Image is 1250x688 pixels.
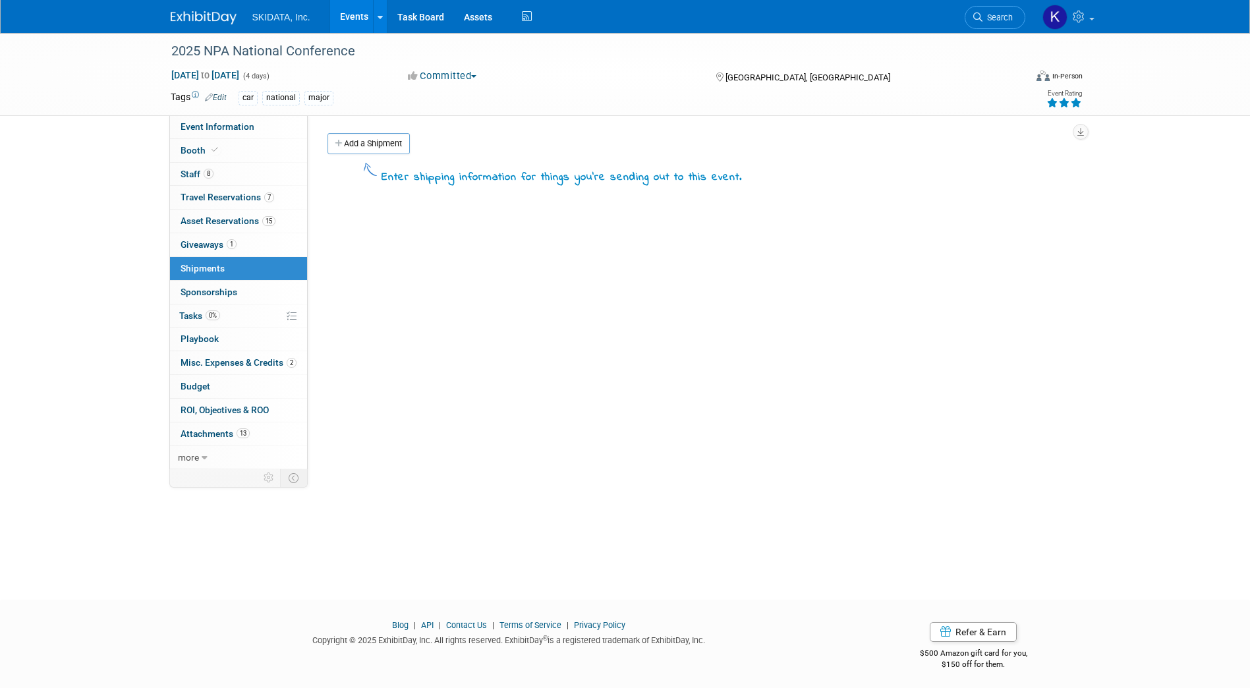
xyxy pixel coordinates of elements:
[204,169,213,179] span: 8
[170,304,307,328] a: Tasks0%
[181,192,274,202] span: Travel Reservations
[1037,71,1050,81] img: Format-Inperson.png
[181,263,225,273] span: Shipments
[170,257,307,280] a: Shipments
[170,163,307,186] a: Staff8
[948,69,1083,88] div: Event Format
[170,115,307,138] a: Event Information
[446,620,487,630] a: Contact Us
[239,91,258,105] div: car
[304,91,333,105] div: major
[867,659,1080,670] div: $150 off for them.
[382,170,742,186] div: Enter shipping information for things you're sending out to this event.
[170,446,307,469] a: more
[181,287,237,297] span: Sponsorships
[170,210,307,233] a: Asset Reservations15
[499,620,561,630] a: Terms of Service
[181,215,275,226] span: Asset Reservations
[170,351,307,374] a: Misc. Expenses & Credits2
[867,639,1080,670] div: $500 Amazon gift card for you,
[181,239,237,250] span: Giveaways
[170,375,307,398] a: Budget
[227,239,237,249] span: 1
[171,69,240,81] span: [DATE] [DATE]
[262,216,275,226] span: 15
[205,93,227,102] a: Edit
[725,72,890,82] span: [GEOGRAPHIC_DATA], [GEOGRAPHIC_DATA]
[421,620,434,630] a: API
[179,310,220,321] span: Tasks
[181,357,297,368] span: Misc. Expenses & Credits
[411,620,419,630] span: |
[237,428,250,438] span: 13
[258,469,281,486] td: Personalize Event Tab Strip
[403,69,482,83] button: Committed
[1042,5,1067,30] img: Kim Masoner
[181,169,213,179] span: Staff
[287,358,297,368] span: 2
[171,90,227,105] td: Tags
[178,452,199,463] span: more
[167,40,1006,63] div: 2025 NPA National Conference
[264,192,274,202] span: 7
[1046,90,1082,97] div: Event Rating
[181,121,254,132] span: Event Information
[242,72,270,80] span: (4 days)
[489,620,497,630] span: |
[170,422,307,445] a: Attachments13
[965,6,1025,29] a: Search
[171,11,237,24] img: ExhibitDay
[392,620,409,630] a: Blog
[436,620,444,630] span: |
[181,145,221,156] span: Booth
[199,70,212,80] span: to
[181,405,269,415] span: ROI, Objectives & ROO
[543,635,548,642] sup: ®
[181,381,210,391] span: Budget
[212,146,218,154] i: Booth reservation complete
[170,328,307,351] a: Playbook
[327,133,410,154] a: Add a Shipment
[171,631,848,646] div: Copyright © 2025 ExhibitDay, Inc. All rights reserved. ExhibitDay is a registered trademark of Ex...
[181,428,250,439] span: Attachments
[982,13,1013,22] span: Search
[563,620,572,630] span: |
[170,281,307,304] a: Sponsorships
[252,12,310,22] span: SKIDATA, Inc.
[262,91,300,105] div: national
[170,186,307,209] a: Travel Reservations7
[930,622,1017,642] a: Refer & Earn
[181,333,219,344] span: Playbook
[170,139,307,162] a: Booth
[1052,71,1083,81] div: In-Person
[170,399,307,422] a: ROI, Objectives & ROO
[574,620,625,630] a: Privacy Policy
[206,310,220,320] span: 0%
[170,233,307,256] a: Giveaways1
[280,469,307,486] td: Toggle Event Tabs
